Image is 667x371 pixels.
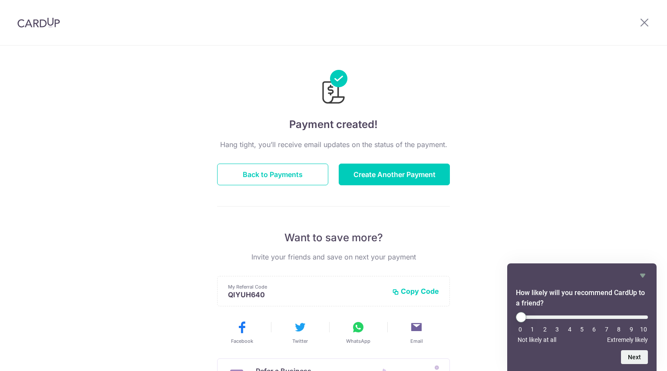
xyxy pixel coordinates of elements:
[410,338,423,345] span: Email
[637,270,648,281] button: Hide survey
[516,270,648,364] div: How likely will you recommend CardUp to a friend? Select an option from 0 to 10, with 0 being Not...
[518,336,556,343] span: Not likely at all
[228,290,385,299] p: QIYUH640
[392,287,439,295] button: Copy Code
[614,326,623,333] li: 8
[217,252,450,262] p: Invite your friends and save on next your payment
[516,326,525,333] li: 0
[274,320,326,345] button: Twitter
[578,326,586,333] li: 5
[217,231,450,245] p: Want to save more?
[217,139,450,150] p: Hang tight, you’ll receive email updates on the status of the payment.
[516,312,648,343] div: How likely will you recommend CardUp to a friend? Select an option from 0 to 10, with 0 being Not...
[292,338,308,345] span: Twitter
[553,326,561,333] li: 3
[565,326,574,333] li: 4
[602,326,611,333] li: 7
[346,338,370,345] span: WhatsApp
[627,326,636,333] li: 9
[231,338,253,345] span: Facebook
[516,288,648,309] h2: How likely will you recommend CardUp to a friend? Select an option from 0 to 10, with 0 being Not...
[391,320,442,345] button: Email
[607,336,648,343] span: Extremely likely
[228,283,385,290] p: My Referral Code
[217,117,450,132] h4: Payment created!
[541,326,549,333] li: 2
[217,164,328,185] button: Back to Payments
[216,320,267,345] button: Facebook
[333,320,384,345] button: WhatsApp
[320,70,347,106] img: Payments
[17,17,60,28] img: CardUp
[528,326,537,333] li: 1
[590,326,598,333] li: 6
[621,350,648,364] button: Next question
[339,164,450,185] button: Create Another Payment
[639,326,648,333] li: 10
